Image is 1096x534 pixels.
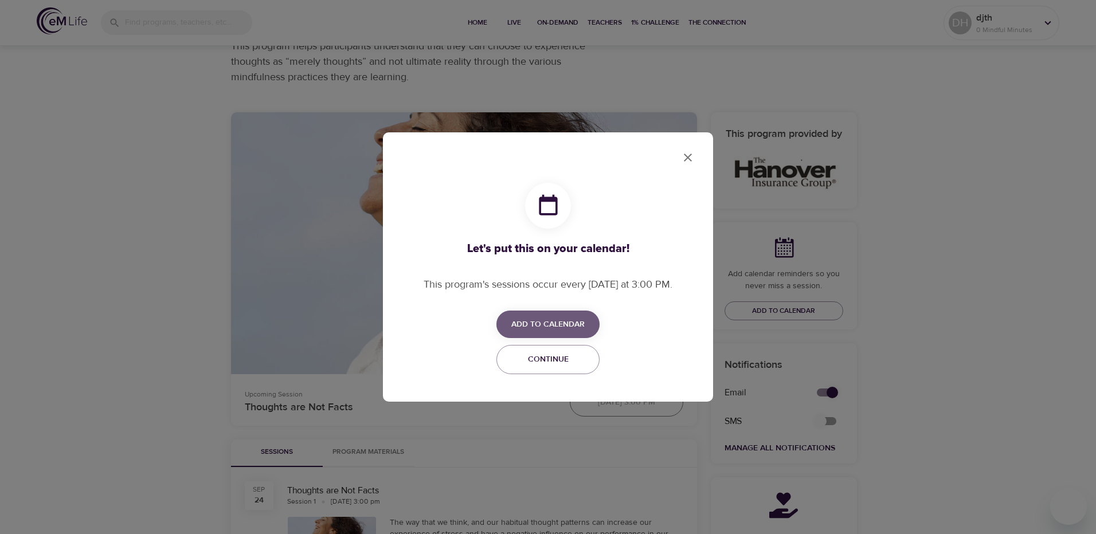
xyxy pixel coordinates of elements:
[504,352,592,367] span: Continue
[496,345,600,374] button: Continue
[424,242,672,256] h3: Let's put this on your calendar!
[511,317,585,332] span: Add to Calendar
[496,311,600,339] button: Add to Calendar
[424,277,672,292] p: This program's sessions occur every [DATE] at 3:00 PM.
[674,144,702,171] button: close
